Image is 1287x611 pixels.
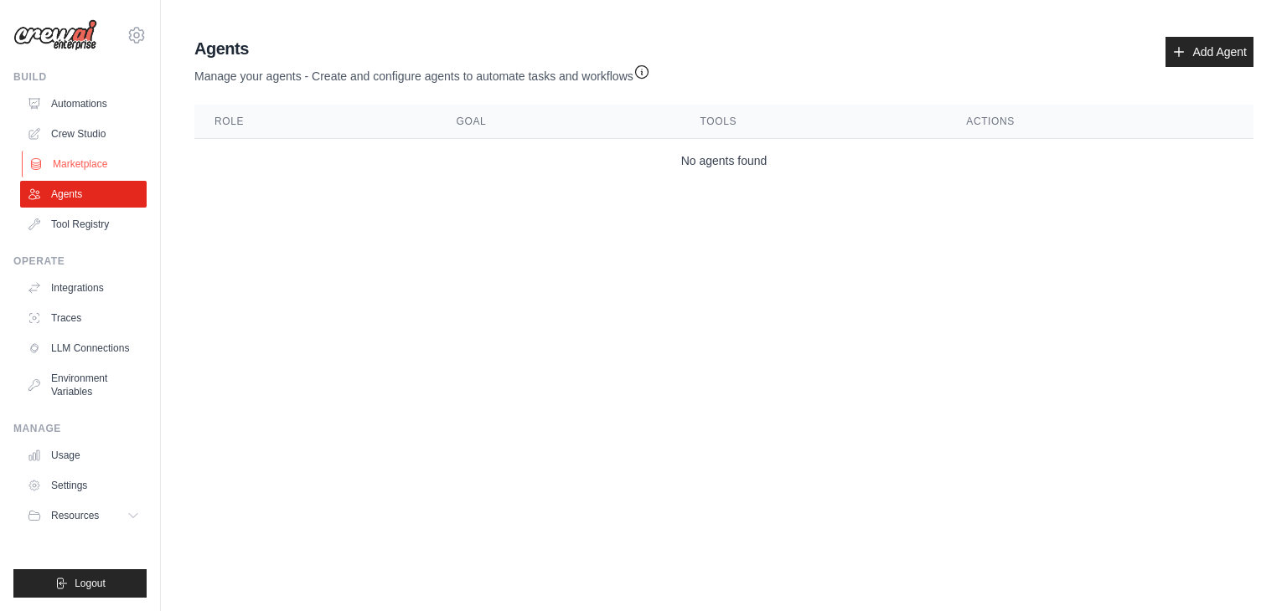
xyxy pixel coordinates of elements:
[437,105,680,139] th: Goal
[13,569,147,598] button: Logout
[20,472,147,499] a: Settings
[20,305,147,331] a: Traces
[20,442,147,469] a: Usage
[20,181,147,208] a: Agents
[20,502,147,529] button: Resources
[13,70,147,84] div: Build
[13,19,97,51] img: Logo
[194,139,1253,183] td: No agents found
[194,105,437,139] th: Role
[20,275,147,301] a: Integrations
[680,105,947,139] th: Tools
[20,335,147,362] a: LLM Connections
[20,365,147,405] a: Environment Variables
[75,577,106,590] span: Logout
[20,90,147,117] a: Automations
[194,60,650,85] p: Manage your agents - Create and configure agents to automate tasks and workflows
[1166,37,1253,67] a: Add Agent
[194,37,650,60] h2: Agents
[22,151,148,177] a: Marketplace
[946,105,1253,139] th: Actions
[13,422,147,435] div: Manage
[51,509,99,522] span: Resources
[20,211,147,238] a: Tool Registry
[20,121,147,147] a: Crew Studio
[13,254,147,268] div: Operate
